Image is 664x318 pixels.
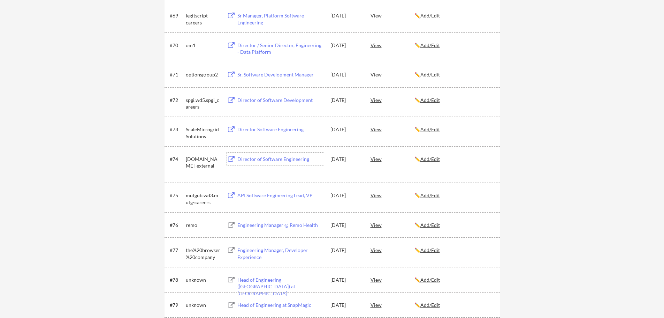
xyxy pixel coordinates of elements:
[371,153,414,165] div: View
[186,97,221,110] div: spgi.wd5.spgi_careers
[371,94,414,106] div: View
[237,97,324,104] div: Director of Software Development
[414,222,494,229] div: ✏️
[170,97,183,104] div: #72
[170,302,183,309] div: #79
[237,71,324,78] div: Sr. Software Development Manager
[237,276,324,297] div: Head of Engineering ([GEOGRAPHIC_DATA]) at [GEOGRAPHIC_DATA]
[237,12,324,26] div: Sr Manager, Platform Software Engineering
[420,13,440,19] u: Add/Edit
[414,156,494,163] div: ✏️
[237,302,324,309] div: Head of Engineering at SnapMagic
[371,68,414,81] div: View
[371,189,414,201] div: View
[186,12,221,26] div: legitscript-careers
[170,276,183,283] div: #78
[371,298,414,311] div: View
[186,42,221,49] div: om1
[371,9,414,22] div: View
[414,42,494,49] div: ✏️
[330,222,361,229] div: [DATE]
[237,222,324,229] div: Engineering Manager @ Remo Health
[420,97,440,103] u: Add/Edit
[414,12,494,19] div: ✏️
[186,71,221,78] div: optionsgroup2
[237,126,324,133] div: Director Software Engineering
[420,72,440,77] u: Add/Edit
[330,192,361,199] div: [DATE]
[186,222,221,229] div: remo
[371,123,414,135] div: View
[170,42,183,49] div: #70
[237,42,324,56] div: Director / Senior Director, Engineering - Data Platform
[414,302,494,309] div: ✏️
[420,302,440,308] u: Add/Edit
[330,302,361,309] div: [DATE]
[170,71,183,78] div: #71
[420,247,440,253] u: Add/Edit
[186,192,221,206] div: mufgub.wd3.mufg-careers
[371,219,414,231] div: View
[420,156,440,162] u: Add/Edit
[414,126,494,133] div: ✏️
[414,97,494,104] div: ✏️
[414,71,494,78] div: ✏️
[330,71,361,78] div: [DATE]
[186,126,221,140] div: ScaleMicrogridSolutions
[330,12,361,19] div: [DATE]
[170,192,183,199] div: #75
[170,156,183,163] div: #74
[420,222,440,228] u: Add/Edit
[420,126,440,132] u: Add/Edit
[170,12,183,19] div: #69
[186,247,221,260] div: the%20browser%20company
[237,192,324,199] div: API Software Engineering Lead, VP
[330,247,361,254] div: [DATE]
[330,97,361,104] div: [DATE]
[330,126,361,133] div: [DATE]
[170,247,183,254] div: #77
[237,247,324,260] div: Engineering Manager, Developer Experience
[414,192,494,199] div: ✏️
[420,42,440,48] u: Add/Edit
[371,244,414,256] div: View
[420,277,440,283] u: Add/Edit
[170,126,183,133] div: #73
[186,302,221,309] div: unknown
[237,156,324,163] div: Director of Software Engineering
[186,276,221,283] div: unknown
[330,156,361,163] div: [DATE]
[170,222,183,229] div: #76
[414,247,494,254] div: ✏️
[371,39,414,51] div: View
[330,276,361,283] div: [DATE]
[414,276,494,283] div: ✏️
[186,156,221,169] div: [DOMAIN_NAME]_external
[330,42,361,49] div: [DATE]
[371,273,414,286] div: View
[420,192,440,198] u: Add/Edit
